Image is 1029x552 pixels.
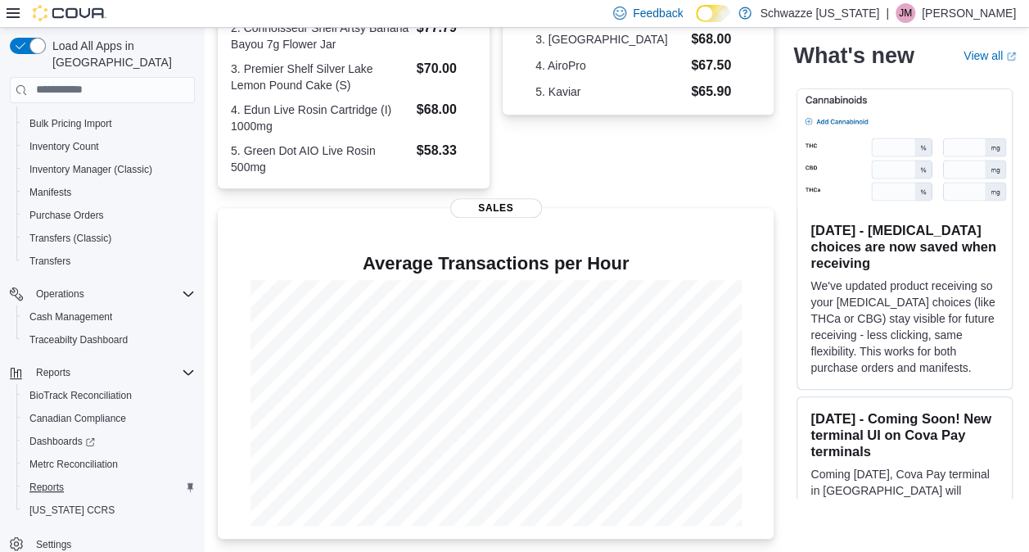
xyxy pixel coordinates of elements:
span: Metrc Reconciliation [23,455,195,474]
a: Dashboards [23,432,102,451]
span: Metrc Reconciliation [29,458,118,471]
span: Dashboards [29,435,95,448]
button: Canadian Compliance [16,407,201,430]
p: | [886,3,889,23]
a: BioTrack Reconciliation [23,386,138,405]
a: Canadian Compliance [23,409,133,428]
img: Cova [33,5,106,21]
span: Inventory Count [29,140,99,153]
span: Operations [29,284,195,304]
dd: $70.00 [417,59,476,79]
span: Inventory Count [23,137,195,156]
button: Transfers [16,250,201,273]
span: Transfers [23,251,195,271]
span: JM [899,3,912,23]
span: Dashboards [23,432,195,451]
span: Manifests [29,186,71,199]
span: Canadian Compliance [29,412,126,425]
dt: 5. Green Dot AIO Live Rosin 500mg [231,143,410,175]
span: Bulk Pricing Import [29,117,112,130]
button: BioTrack Reconciliation [16,384,201,407]
dd: $67.50 [691,56,741,75]
dt: 4. AiroPro [535,57,684,74]
a: Transfers [23,251,77,271]
span: Transfers [29,255,70,268]
button: Reports [3,361,201,384]
a: View allExternal link [964,49,1016,62]
a: Bulk Pricing Import [23,114,119,133]
button: Reports [29,363,77,382]
a: Dashboards [16,430,201,453]
span: Load All Apps in [GEOGRAPHIC_DATA] [46,38,195,70]
span: Reports [36,366,70,379]
h3: [DATE] - Coming Soon! New terminal UI on Cova Pay terminals [810,410,999,459]
span: Canadian Compliance [23,409,195,428]
input: Dark Mode [696,5,730,22]
dd: $68.00 [417,100,476,120]
span: Inventory Manager (Classic) [23,160,195,179]
button: Manifests [16,181,201,204]
p: Schwazze [US_STATE] [760,3,879,23]
p: We've updated product receiving so your [MEDICAL_DATA] choices (like THCa or CBG) stay visible fo... [810,278,999,376]
span: Transfers (Classic) [29,232,111,245]
a: Inventory Manager (Classic) [23,160,159,179]
button: Operations [3,283,201,305]
dd: $65.90 [691,82,741,102]
span: Transfers (Classic) [23,228,195,248]
a: Purchase Orders [23,206,111,225]
span: Traceabilty Dashboard [29,333,128,346]
button: Inventory Manager (Classic) [16,158,201,181]
button: Metrc Reconciliation [16,453,201,476]
button: Reports [16,476,201,499]
button: Inventory Count [16,135,201,158]
span: Reports [29,363,195,382]
a: Metrc Reconciliation [23,455,124,474]
a: Traceabilty Dashboard [23,330,134,350]
span: Cash Management [29,310,112,324]
dt: 4. Edun Live Rosin Cartridge (I) 1000mg [231,102,410,134]
dd: $58.33 [417,141,476,161]
button: Traceabilty Dashboard [16,328,201,351]
span: BioTrack Reconciliation [23,386,195,405]
span: Cash Management [23,307,195,327]
button: Operations [29,284,91,304]
span: Bulk Pricing Import [23,114,195,133]
a: [US_STATE] CCRS [23,500,121,520]
a: Transfers (Classic) [23,228,118,248]
dt: 5. Kaviar [535,84,684,100]
h2: What's new [793,43,914,69]
span: Inventory Manager (Classic) [29,163,152,176]
a: Reports [23,477,70,497]
span: Manifests [23,183,195,202]
dt: 3. [GEOGRAPHIC_DATA] [535,31,684,48]
a: Cash Management [23,307,119,327]
dd: $68.00 [691,29,741,49]
dt: 3. Premier Shelf Silver Lake Lemon Pound Cake (S) [231,61,410,93]
svg: External link [1006,52,1016,61]
div: Jesse Mateyka [896,3,915,23]
p: Coming [DATE], Cova Pay terminal in [GEOGRAPHIC_DATA] will feature a refreshed user interface des... [810,466,999,548]
button: Bulk Pricing Import [16,112,201,135]
span: Traceabilty Dashboard [23,330,195,350]
span: Reports [23,477,195,497]
span: BioTrack Reconciliation [29,389,132,402]
span: Purchase Orders [29,209,104,222]
p: [PERSON_NAME] [922,3,1016,23]
dd: $77.79 [417,18,476,38]
span: Settings [36,538,71,551]
dt: 2. Connoisseur Shelf Artsy Banana Bayou 7g Flower Jar [231,20,410,52]
span: Sales [450,198,542,218]
span: Purchase Orders [23,206,195,225]
button: Cash Management [16,305,201,328]
h3: [DATE] - [MEDICAL_DATA] choices are now saved when receiving [810,222,999,271]
h4: Average Transactions per Hour [231,254,760,274]
button: [US_STATE] CCRS [16,499,201,522]
span: Washington CCRS [23,500,195,520]
span: Reports [29,481,64,494]
a: Manifests [23,183,78,202]
span: Feedback [633,5,683,21]
button: Purchase Orders [16,204,201,227]
button: Transfers (Classic) [16,227,201,250]
a: Inventory Count [23,137,106,156]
